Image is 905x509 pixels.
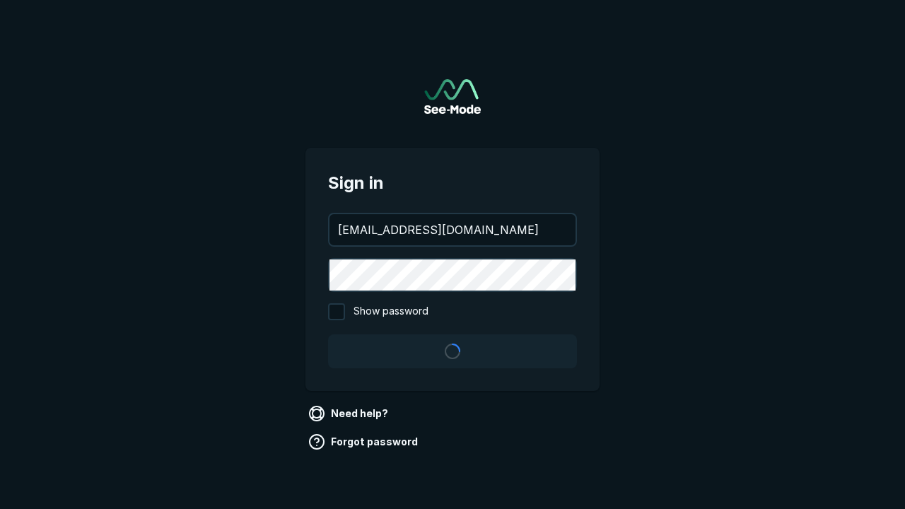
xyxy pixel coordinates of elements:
a: Forgot password [305,431,424,453]
span: Sign in [328,170,577,196]
input: your@email.com [329,214,576,245]
a: Go to sign in [424,79,481,114]
span: Show password [354,303,428,320]
img: See-Mode Logo [424,79,481,114]
a: Need help? [305,402,394,425]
